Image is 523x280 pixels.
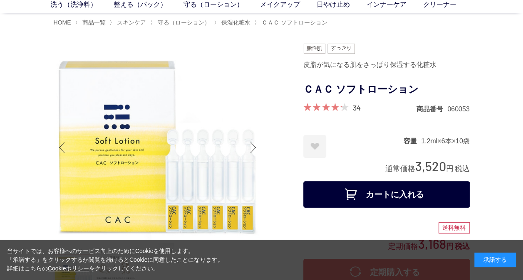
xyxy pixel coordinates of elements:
[260,19,327,26] a: ＣＡＣ ソフトローション
[439,222,470,234] div: 送料無料
[303,181,470,208] button: カートに入れる
[254,19,330,27] li: 〉
[327,44,355,54] img: すっきり
[7,247,223,273] div: 当サイトでは、お客様へのサービス向上のためにCookieを使用します。 「承諾する」をクリックするか閲覧を続けるとCookieに同意したことになります。 詳細はこちらの をクリックしてください。
[415,158,446,174] span: 3,520
[418,236,446,251] span: 3,168
[474,253,516,267] div: 承諾する
[447,105,469,113] dd: 060053
[158,19,210,26] span: 守る（ローション）
[303,80,470,99] h1: ＣＡＣ ソフトローション
[353,103,361,112] a: 34
[303,44,325,54] img: 脂性肌
[221,19,250,26] span: 保湿化粧水
[416,105,447,113] dt: 商品番号
[156,19,210,26] a: 守る（ローション）
[262,19,327,26] span: ＣＡＣ ソフトローション
[220,19,250,26] a: 保湿化粧水
[446,165,454,173] span: 円
[214,19,253,27] li: 〉
[115,19,146,26] a: スキンケア
[82,19,106,26] span: 商品一覧
[81,19,106,26] a: 商品一覧
[109,19,148,27] li: 〉
[117,19,146,26] span: スキンケア
[385,165,415,173] span: 通常価格
[150,19,212,27] li: 〉
[75,19,108,27] li: 〉
[404,137,421,145] dt: 容量
[54,19,71,26] a: HOME
[245,131,262,164] div: Next slide
[455,165,470,173] span: 税込
[48,265,89,272] a: Cookieポリシー
[303,58,470,72] div: 皮脂が気になる肌をさっぱり保湿する化粧水
[54,44,262,251] img: ＣＡＣ ソフトローション
[421,137,470,145] dd: 1.2ml×6本×10袋
[54,131,70,164] div: Previous slide
[303,135,326,158] a: お気に入りに登録する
